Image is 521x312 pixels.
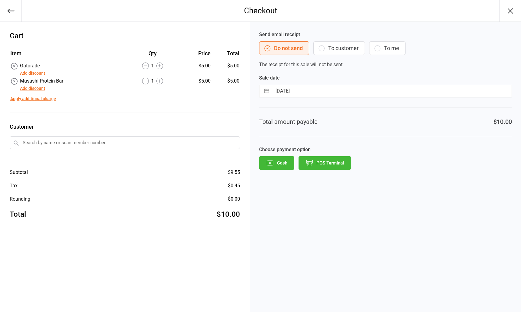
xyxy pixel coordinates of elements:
div: Subtotal [10,169,28,176]
div: $5.00 [182,77,211,85]
button: Cash [259,156,294,170]
div: Tax [10,182,18,189]
td: $5.00 [213,62,239,77]
button: Add discount [20,70,45,76]
div: $0.00 [228,195,240,203]
div: 1 [124,77,182,85]
input: Search by name or scan member number [10,136,240,149]
div: Cart [10,30,240,41]
div: The receipt for this sale will not be sent [259,31,512,68]
div: Total [10,209,26,220]
label: Sale date [259,74,512,82]
button: Do not send [259,41,309,55]
th: Item [10,49,123,62]
label: Customer [10,123,240,131]
div: $0.45 [228,182,240,189]
div: $5.00 [182,62,211,70]
div: $9.55 [228,169,240,176]
td: $5.00 [213,77,239,92]
button: Add discount [20,85,45,92]
div: Total amount payable [259,117,318,126]
th: Qty [124,49,182,62]
span: Musashi Protein Bar [20,78,63,84]
label: Send email receipt [259,31,512,38]
button: Apply additional charge [10,96,56,102]
div: 1 [124,62,182,70]
button: POS Terminal [299,156,351,170]
span: Gatorade [20,63,40,69]
div: $10.00 [217,209,240,220]
label: Choose payment option [259,146,512,153]
button: To me [369,41,406,55]
div: Price [182,49,211,57]
button: To customer [313,41,365,55]
th: Total [213,49,239,62]
div: Rounding [10,195,30,203]
div: $10.00 [493,117,512,126]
